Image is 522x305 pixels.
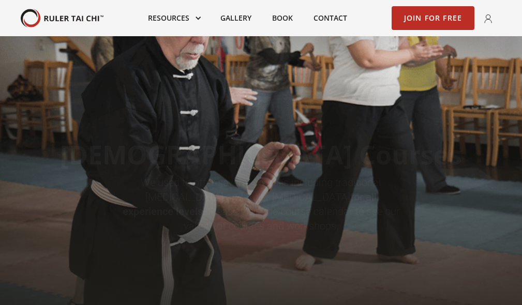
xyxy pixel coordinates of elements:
h1: [DEMOGRAPHIC_DATA] Courses [60,139,462,170]
a: home [21,9,103,28]
div: Resources [138,7,210,29]
a: Gallery [210,7,262,29]
img: Your Brand Name [21,9,103,28]
a: Contact [303,7,357,29]
a: Join for Free [392,6,475,30]
p: We used to offer several courses including traditional [MEDICAL_DATA] and Ruler [MEDICAL_DATA] . ... [120,175,402,233]
a: Book [262,7,303,29]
